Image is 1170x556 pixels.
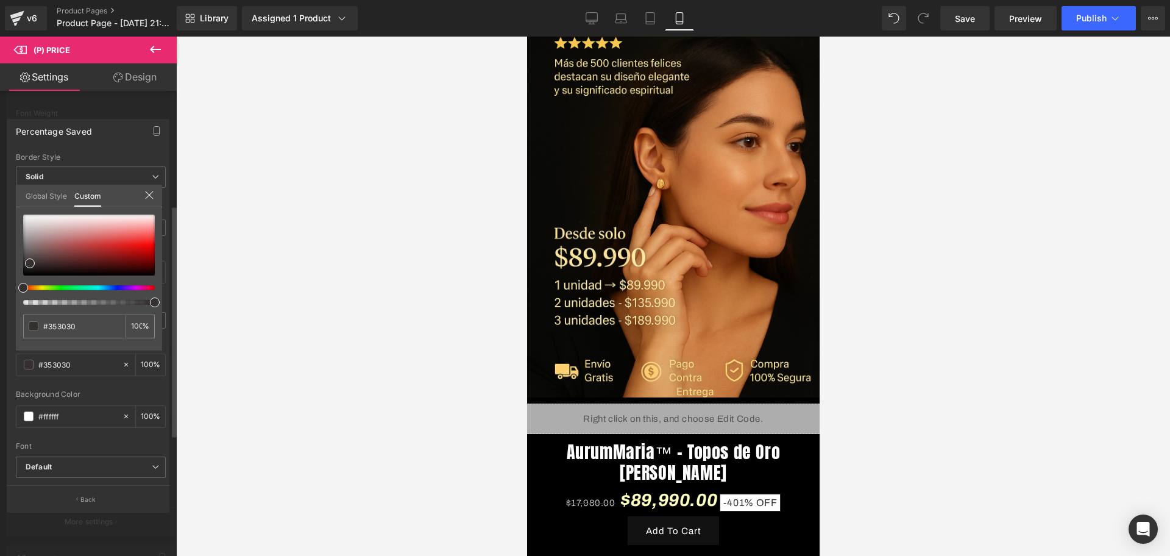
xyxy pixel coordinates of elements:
span: Product Page - [DATE] 21:32:05 [57,18,174,28]
a: Global Style [26,185,67,205]
span: (P) Price [34,45,70,55]
div: Assigned 1 Product [252,12,348,24]
span: Preview [1009,12,1042,25]
a: Design [91,63,179,91]
a: New Library [177,6,237,30]
a: Custom [74,185,101,207]
button: Redo [911,6,935,30]
button: More [1141,6,1165,30]
a: Desktop [577,6,606,30]
a: Product Pages [57,6,197,16]
a: Preview [994,6,1057,30]
a: Laptop [606,6,636,30]
div: v6 [24,10,40,26]
div: Open Intercom Messenger [1129,515,1158,544]
button: Publish [1062,6,1136,30]
span: Publish [1076,13,1107,23]
a: Tablet [636,6,665,30]
a: v6 [5,6,47,30]
button: Undo [882,6,906,30]
a: Mobile [665,6,694,30]
span: Library [200,13,229,24]
div: % [126,315,155,338]
input: Color [43,320,121,333]
span: Save [955,12,975,25]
